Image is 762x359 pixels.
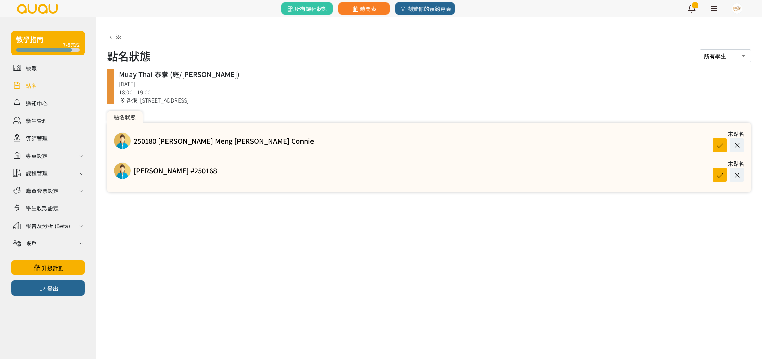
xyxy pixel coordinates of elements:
[134,166,217,176] a: [PERSON_NAME] #250168
[11,280,85,296] button: 登出
[399,4,451,13] span: 瀏覽你的預約專頁
[395,2,455,15] a: 瀏覽你的預約專頁
[692,2,698,8] span: 5
[26,239,37,247] div: 帳戶
[16,4,58,14] img: logo.svg
[706,130,744,138] div: 未點名
[26,152,48,160] div: 專頁設定
[119,96,746,104] div: 香港, [STREET_ADDRESS]
[11,260,85,275] a: 升級計劃
[338,2,390,15] a: 時間表
[706,159,744,168] div: 未點名
[351,4,376,13] span: 時間表
[119,80,746,88] div: [DATE]
[107,48,151,64] h1: 點名狀態
[286,4,328,13] span: 所有課程狀態
[119,69,746,80] div: Muay Thai 泰拳 (庭/[PERSON_NAME])
[107,33,127,41] a: 返回
[134,136,314,146] a: 250180 [PERSON_NAME] Meng [PERSON_NAME] Connie
[281,2,333,15] a: 所有課程狀態
[119,88,746,96] div: 18:00 - 19:00
[26,222,70,230] div: 報告及分析 (Beta)
[26,169,48,177] div: 課程管理
[107,111,143,123] div: 點名狀態
[26,187,59,195] div: 購買套票設定
[116,33,127,41] span: 返回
